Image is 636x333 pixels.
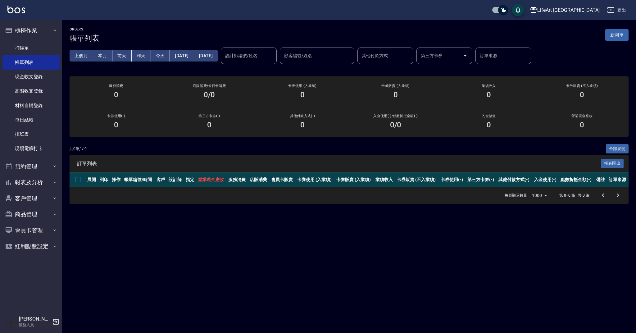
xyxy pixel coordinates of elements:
[248,172,270,187] th: 店販消費
[543,114,621,118] h2: 營業現金應收
[335,172,374,187] th: 卡券販賣 (入業績)
[70,34,99,43] h3: 帳單列表
[2,84,60,98] a: 高階收支登錄
[607,172,629,187] th: 訂單來源
[132,50,151,62] button: 昨天
[2,190,60,207] button: 客戶管理
[2,174,60,190] button: 報表及分析
[527,4,602,16] button: LifeArt [GEOGRAPHIC_DATA]
[543,84,621,88] h2: 卡券販賣 (不入業績)
[580,90,584,99] h3: 0
[512,4,524,16] button: save
[601,159,624,168] button: 報表匯出
[2,70,60,84] a: 現金收支登錄
[77,114,155,118] h2: 卡券使用(-)
[2,222,60,239] button: 會員卡管理
[270,172,296,187] th: 會員卡販賣
[227,172,248,187] th: 服務消費
[357,84,435,88] h2: 卡券販賣 (入業績)
[70,146,87,152] p: 共 0 筆, 1 / 0
[155,172,167,187] th: 客戶
[601,160,624,166] a: 報表匯出
[533,172,559,187] th: 入金使用(-)
[170,84,248,88] h2: 店販消費 /會員卡消費
[77,84,155,88] h3: 服務消費
[300,90,305,99] h3: 0
[466,172,497,187] th: 第三方卡券(-)
[390,121,402,129] h3: 0 /0
[606,144,629,154] button: 全部展開
[196,172,227,187] th: 營業現金應收
[70,27,99,31] h2: ORDERS
[2,206,60,222] button: 商品管理
[112,50,132,62] button: 前天
[2,55,60,70] a: 帳單列表
[77,161,601,167] span: 訂單列表
[393,90,398,99] h3: 0
[605,4,629,16] button: 登出
[110,172,123,187] th: 操作
[170,114,248,118] h2: 第三方卡券(-)
[170,50,194,62] button: [DATE]
[2,41,60,55] a: 打帳單
[450,84,528,88] h2: 業績收入
[450,114,528,118] h2: 入金儲值
[2,127,60,141] a: 排班表
[70,50,93,62] button: 上個月
[439,172,466,187] th: 卡券使用(-)
[207,121,211,129] h3: 0
[559,193,589,198] p: 第 0–0 筆 共 0 筆
[123,172,155,187] th: 帳單編號/時間
[487,121,491,129] h3: 0
[395,172,439,187] th: 卡券販賣 (不入業績)
[19,322,51,328] p: 服務人員
[497,172,533,187] th: 其他付款方式(-)
[114,121,118,129] h3: 0
[357,114,435,118] h2: 入金使用(-) /點數折抵金額(-)
[167,172,184,187] th: 設計師
[487,90,491,99] h3: 0
[374,172,395,187] th: 業績收入
[2,22,60,39] button: 櫃檯作業
[2,98,60,113] a: 材料自購登錄
[114,90,118,99] h3: 0
[194,50,218,62] button: [DATE]
[86,172,98,187] th: 展開
[595,172,607,187] th: 備註
[460,51,470,61] button: Open
[204,90,215,99] h3: 0/0
[605,32,629,38] a: 新開單
[559,172,595,187] th: 點數折抵金額(-)
[529,187,549,204] div: 1000
[505,193,527,198] p: 每頁顯示數量
[300,121,305,129] h3: 0
[5,316,17,328] img: Person
[605,29,629,41] button: 新開單
[263,84,342,88] h2: 卡券使用 (入業績)
[2,113,60,127] a: 每日結帳
[151,50,170,62] button: 今天
[2,158,60,175] button: 預約管理
[296,172,335,187] th: 卡券使用 (入業績)
[19,316,51,322] h5: [PERSON_NAME]
[537,6,600,14] div: LifeArt [GEOGRAPHIC_DATA]
[7,6,25,13] img: Logo
[580,121,584,129] h3: 0
[2,238,60,254] button: 紅利點數設定
[93,50,112,62] button: 本月
[184,172,197,187] th: 指定
[263,114,342,118] h2: 其他付款方式(-)
[2,141,60,156] a: 現場電腦打卡
[98,172,111,187] th: 列印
